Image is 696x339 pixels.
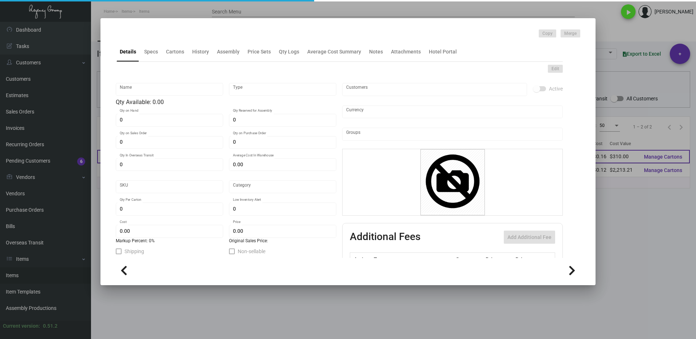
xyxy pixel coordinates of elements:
[346,131,559,137] input: Add new..
[192,48,209,56] div: History
[144,48,158,56] div: Specs
[166,48,184,56] div: Cartons
[279,48,299,56] div: Qty Logs
[372,253,454,266] th: Type
[307,48,361,56] div: Average Cost Summary
[248,48,271,56] div: Price Sets
[504,231,555,244] button: Add Additional Fee
[561,29,580,37] button: Merge
[429,48,457,56] div: Hotel Portal
[120,48,136,56] div: Details
[116,98,336,107] div: Qty Available: 0.00
[3,322,40,330] div: Current version:
[514,253,546,266] th: Price type
[124,247,144,256] span: Shipping
[549,84,563,93] span: Active
[551,66,559,72] span: Edit
[217,48,240,56] div: Assembly
[507,234,551,240] span: Add Additional Fee
[548,65,563,73] button: Edit
[350,231,420,244] h2: Additional Fees
[542,31,553,37] span: Copy
[484,253,514,266] th: Price
[564,31,577,37] span: Merge
[346,87,523,92] input: Add new..
[539,29,556,37] button: Copy
[369,48,383,56] div: Notes
[43,322,58,330] div: 0.51.2
[454,253,483,266] th: Cost
[238,247,265,256] span: Non-sellable
[350,253,372,266] th: Active
[391,48,421,56] div: Attachments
